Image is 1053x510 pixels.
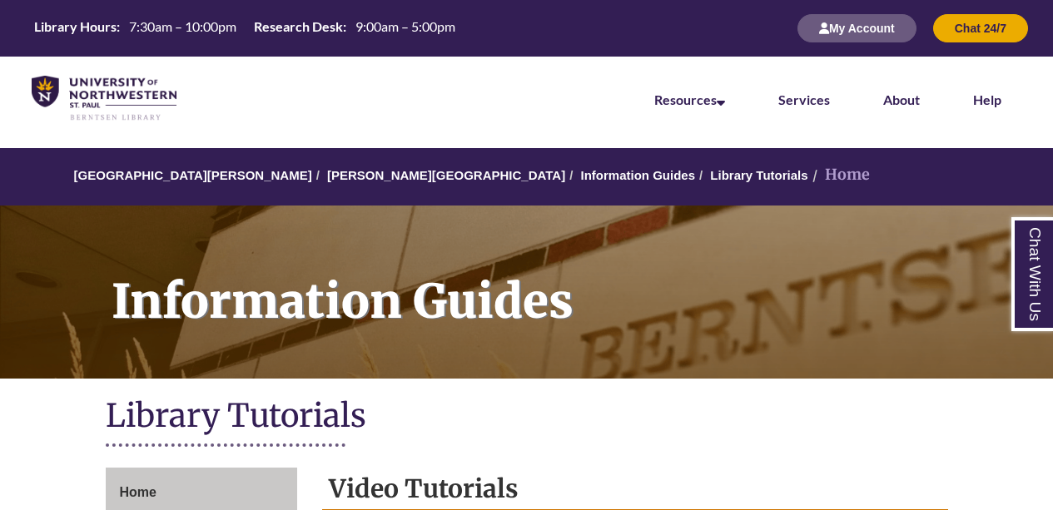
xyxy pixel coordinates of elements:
[27,17,122,36] th: Library Hours:
[710,168,807,182] a: Library Tutorials
[778,92,830,107] a: Services
[74,168,312,182] a: [GEOGRAPHIC_DATA][PERSON_NAME]
[797,21,916,35] a: My Account
[933,21,1028,35] a: Chat 24/7
[933,14,1028,42] button: Chat 24/7
[27,17,462,38] table: Hours Today
[129,18,236,34] span: 7:30am – 10:00pm
[327,168,565,182] a: [PERSON_NAME][GEOGRAPHIC_DATA]
[247,17,349,36] th: Research Desk:
[654,92,725,107] a: Resources
[797,14,916,42] button: My Account
[808,163,870,187] li: Home
[93,205,1053,357] h1: Information Guides
[580,168,695,182] a: Information Guides
[106,395,948,439] h1: Library Tutorials
[883,92,920,107] a: About
[973,92,1001,107] a: Help
[32,76,176,121] img: UNWSP Library Logo
[27,17,462,40] a: Hours Today
[120,485,156,499] span: Home
[355,18,455,34] span: 9:00am – 5:00pm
